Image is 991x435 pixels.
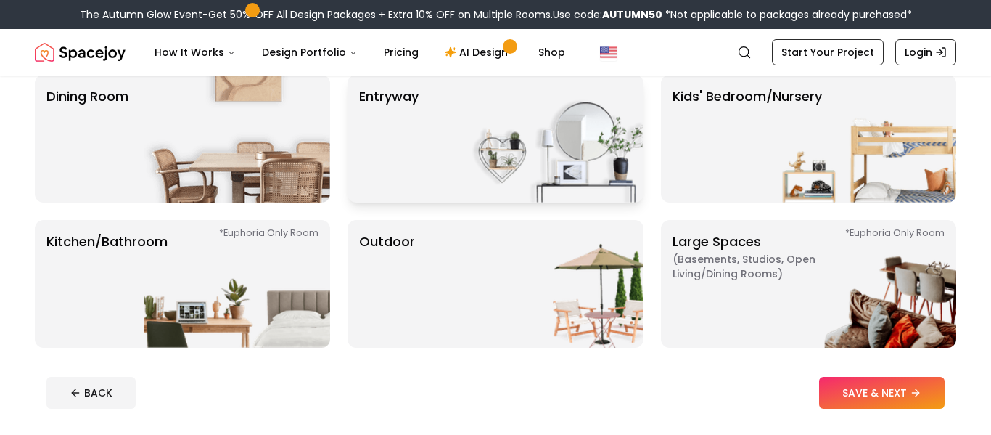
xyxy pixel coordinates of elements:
p: Outdoor [359,232,415,336]
a: AI Design [433,38,524,67]
span: Use code: [553,7,662,22]
span: *Not applicable to packages already purchased* [662,7,912,22]
p: Large Spaces [673,232,854,336]
img: Dining Room [144,75,330,203]
button: Design Portfolio [250,38,369,67]
nav: Main [143,38,577,67]
img: Large Spaces *Euphoria Only [770,220,956,348]
span: ( Basements, Studios, Open living/dining rooms ) [673,252,854,281]
a: Start Your Project [772,39,884,65]
img: Kitchen/Bathroom *Euphoria Only [144,220,330,348]
button: BACK [46,377,136,409]
nav: Global [35,29,956,76]
img: Kids' Bedroom/Nursery [770,75,956,203]
p: Dining Room [46,86,128,191]
img: entryway [458,75,643,203]
img: Spacejoy Logo [35,38,126,67]
button: SAVE & NEXT [819,377,945,409]
a: Login [895,39,956,65]
a: Spacejoy [35,38,126,67]
a: Shop [527,38,577,67]
div: The Autumn Glow Event-Get 50% OFF All Design Packages + Extra 10% OFF on Multiple Rooms. [80,7,912,22]
p: Kids' Bedroom/Nursery [673,86,822,191]
img: United States [600,44,617,61]
a: Pricing [372,38,430,67]
button: How It Works [143,38,247,67]
img: Outdoor [458,220,643,348]
p: entryway [359,86,419,191]
b: AUTUMN50 [602,7,662,22]
p: Kitchen/Bathroom [46,232,168,336]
